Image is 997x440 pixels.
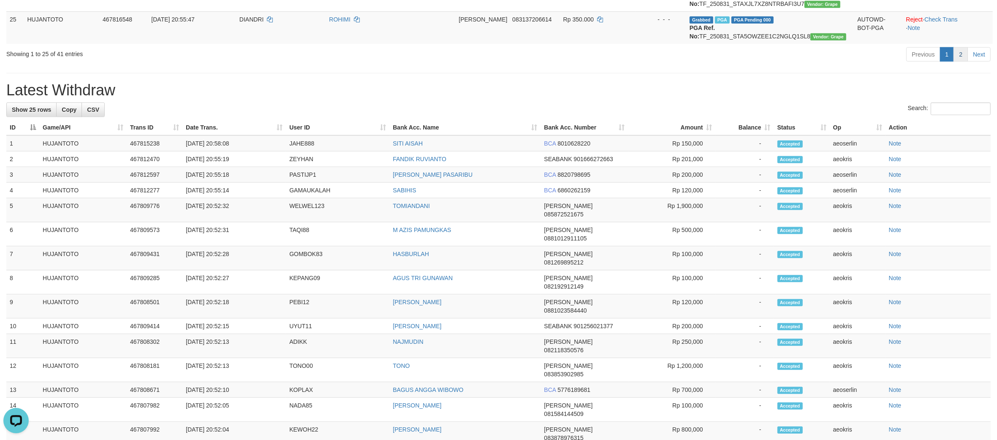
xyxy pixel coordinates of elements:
[182,120,286,135] th: Date Trans.: activate to sort column ascending
[716,151,774,167] td: -
[716,135,774,151] td: -
[830,270,886,294] td: aeokris
[544,235,587,242] span: Copy 0881012911105 to clipboard
[810,33,846,40] span: Vendor URL: https://settle31.1velocity.biz
[286,120,389,135] th: User ID: activate to sort column ascending
[830,167,886,183] td: aeoserlin
[393,362,410,369] a: TONO
[544,187,556,194] span: BCA
[557,187,590,194] span: Copy 6860262159 to clipboard
[690,16,713,24] span: Grabbed
[889,227,902,233] a: Note
[6,222,39,246] td: 6
[286,246,389,270] td: GOMBOK83
[563,16,594,23] span: Rp 350.000
[716,382,774,398] td: -
[716,358,774,382] td: -
[544,386,556,393] span: BCA
[889,362,902,369] a: Note
[690,24,715,40] b: PGA Ref. No:
[715,16,730,24] span: Marked by aeokris
[854,11,902,44] td: AUTOWD-BOT-PGA
[12,106,51,113] span: Show 25 rows
[889,402,902,409] a: Note
[286,270,389,294] td: KEPANG09
[639,15,683,24] div: - - -
[127,135,182,151] td: 467815238
[628,270,716,294] td: Rp 100,000
[544,307,587,314] span: Copy 0881023584440 to clipboard
[127,151,182,167] td: 467812470
[628,151,716,167] td: Rp 201,000
[393,171,473,178] a: [PERSON_NAME] PASARIBU
[777,156,803,163] span: Accepted
[544,171,556,178] span: BCA
[716,120,774,135] th: Balance: activate to sort column ascending
[239,16,264,23] span: DIANDRI
[127,120,182,135] th: Trans ID: activate to sort column ascending
[6,183,39,198] td: 4
[393,156,446,162] a: FANDIK RUVIANTO
[127,222,182,246] td: 467809573
[393,299,441,305] a: [PERSON_NAME]
[544,202,592,209] span: [PERSON_NAME]
[889,275,902,281] a: Note
[286,319,389,334] td: UYUT11
[716,183,774,198] td: -
[830,246,886,270] td: aeokris
[544,362,592,369] span: [PERSON_NAME]
[889,338,902,345] a: Note
[777,387,803,394] span: Accepted
[329,16,350,23] a: ROHIMI
[716,246,774,270] td: -
[127,198,182,222] td: 467809776
[286,151,389,167] td: ZEYHAN
[182,382,286,398] td: [DATE] 20:52:10
[777,227,803,234] span: Accepted
[3,3,29,29] button: Open LiveChat chat widget
[889,202,902,209] a: Note
[544,347,583,354] span: Copy 082118350576 to clipboard
[127,334,182,358] td: 467808302
[6,198,39,222] td: 5
[393,275,453,281] a: AGUS TRI GUNAWAN
[39,120,127,135] th: Game/API: activate to sort column ascending
[777,339,803,346] span: Accepted
[908,103,991,115] label: Search:
[286,135,389,151] td: JAHE888
[127,358,182,382] td: 467808181
[777,251,803,258] span: Accepted
[182,334,286,358] td: [DATE] 20:52:13
[6,82,991,99] h1: Latest Withdraw
[6,294,39,319] td: 9
[286,198,389,222] td: WELWEL123
[39,167,127,183] td: HUJANTOTO
[777,299,803,306] span: Accepted
[830,294,886,319] td: aeokris
[127,167,182,183] td: 467812597
[628,135,716,151] td: Rp 150,000
[39,334,127,358] td: HUJANTOTO
[557,140,590,147] span: Copy 8010628220 to clipboard
[628,382,716,398] td: Rp 700,000
[39,222,127,246] td: HUJANTOTO
[544,323,572,329] span: SEABANK
[889,426,902,433] a: Note
[39,319,127,334] td: HUJANTOTO
[127,319,182,334] td: 467809414
[830,358,886,382] td: aeokris
[39,151,127,167] td: HUJANTOTO
[777,363,803,370] span: Accepted
[544,275,592,281] span: [PERSON_NAME]
[39,398,127,422] td: HUJANTOTO
[628,334,716,358] td: Rp 250,000
[889,323,902,329] a: Note
[544,259,583,266] span: Copy 081269895212 to clipboard
[830,183,886,198] td: aeoserlin
[889,187,902,194] a: Note
[889,386,902,393] a: Note
[716,270,774,294] td: -
[903,11,993,44] td: · ·
[544,251,592,257] span: [PERSON_NAME]
[39,246,127,270] td: HUJANTOTO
